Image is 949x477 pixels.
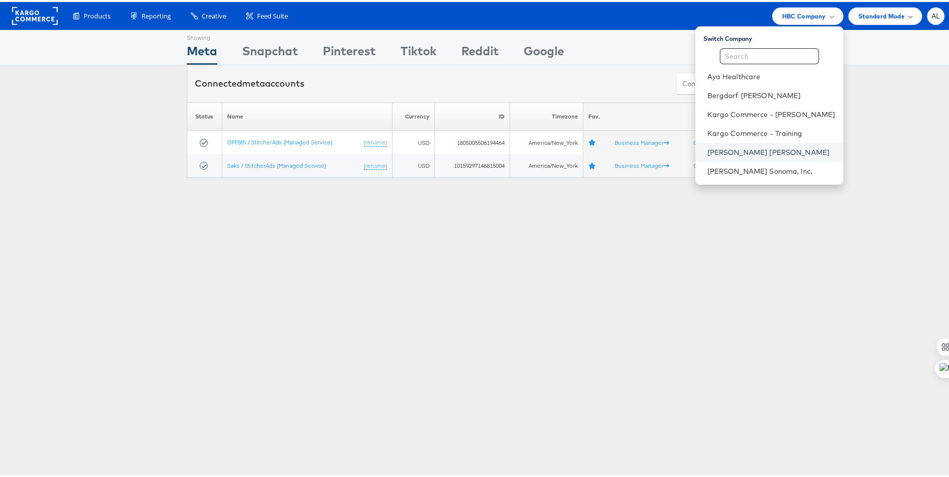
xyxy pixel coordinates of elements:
td: America/New_York [510,152,583,176]
div: Switch Company [703,28,843,41]
span: Products [84,9,111,19]
td: America/New_York [510,129,583,152]
div: Google [524,40,564,63]
a: Business Manager [615,137,669,144]
td: USD [392,152,435,176]
a: Aya Healthcare [707,70,835,80]
div: Connected accounts [195,75,304,88]
button: ConnectmetaAccounts [676,71,762,93]
th: Name [222,101,392,129]
a: Kargo Commerce - [PERSON_NAME] [707,108,835,118]
th: Status [187,101,222,129]
a: Kargo Commerce - Training [707,126,835,136]
a: OFF5th / StitcherAds (Managed Service) [227,136,332,144]
a: Graph Explorer [693,160,739,167]
a: [PERSON_NAME] [PERSON_NAME] [707,145,835,155]
input: Search [720,46,819,62]
td: 10159297146815004 [435,152,510,176]
span: HBC Company [782,9,826,19]
div: Meta [187,40,217,63]
span: Reporting [141,9,171,19]
th: ID [435,101,510,129]
th: Timezone [510,101,583,129]
td: 1805005506194464 [435,129,510,152]
div: Showing [187,28,217,40]
span: Feed Suite [257,9,288,19]
div: Pinterest [323,40,376,63]
a: Bergdorf [PERSON_NAME] [707,89,835,99]
div: Tiktok [401,40,436,63]
span: Creative [202,9,226,19]
span: meta [242,76,265,87]
span: AL [932,11,941,17]
a: Business Manager [615,160,669,167]
td: USD [392,129,435,152]
span: Standard Mode [858,9,905,19]
a: (rename) [364,160,387,168]
a: [PERSON_NAME] Sonoma, Inc. [707,164,835,174]
a: Graph Explorer [693,137,739,144]
div: Snapchat [242,40,298,63]
a: Saks / StitcherAds (Managed Service) [227,160,326,167]
th: Currency [392,101,435,129]
div: Reddit [461,40,499,63]
a: (rename) [364,136,387,145]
